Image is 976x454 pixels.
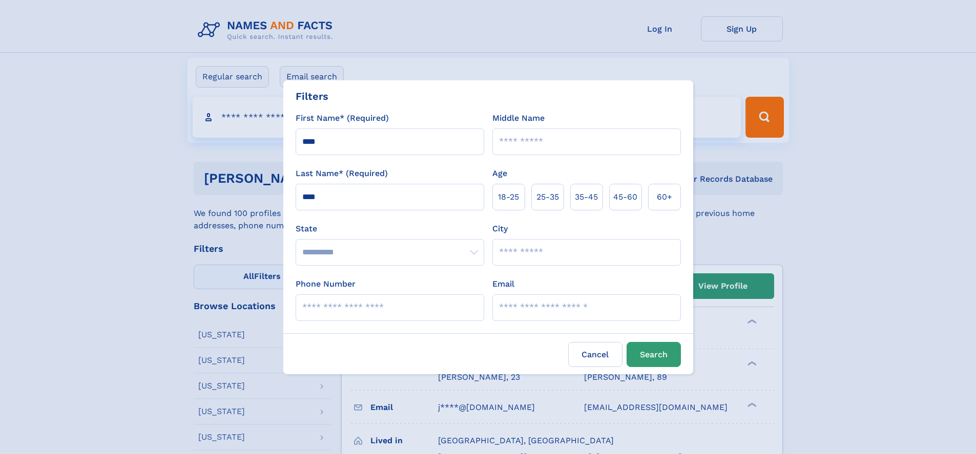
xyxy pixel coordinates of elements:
label: Age [492,167,507,180]
span: 60+ [657,191,672,203]
button: Search [627,342,681,367]
label: State [296,223,484,235]
span: 18‑25 [498,191,519,203]
label: Last Name* (Required) [296,167,388,180]
label: City [492,223,508,235]
label: Email [492,278,514,290]
label: Phone Number [296,278,356,290]
label: Cancel [568,342,622,367]
span: 45‑60 [613,191,637,203]
span: 25‑35 [536,191,559,203]
div: Filters [296,89,328,104]
span: 35‑45 [575,191,598,203]
label: First Name* (Required) [296,112,389,124]
label: Middle Name [492,112,545,124]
